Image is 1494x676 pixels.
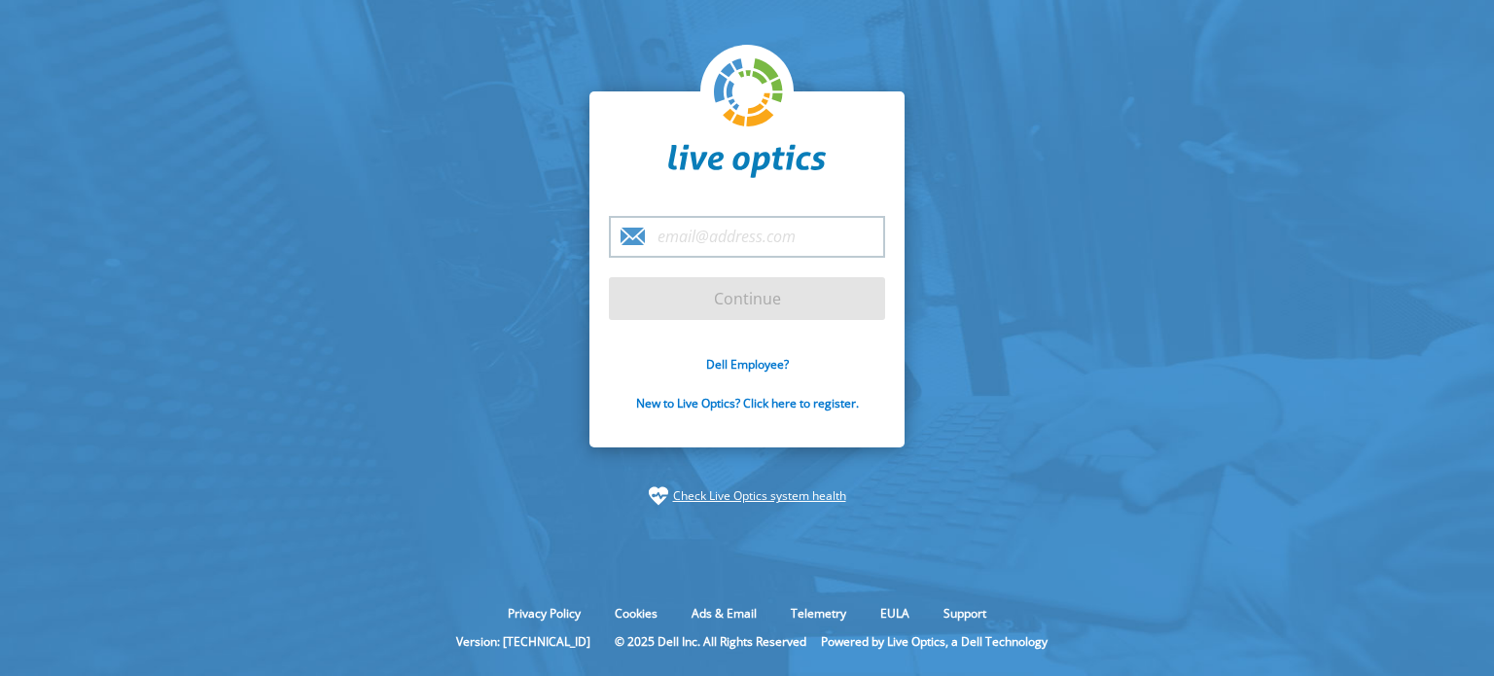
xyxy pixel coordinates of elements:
[929,605,1001,622] a: Support
[821,633,1048,650] li: Powered by Live Optics, a Dell Technology
[609,216,885,258] input: email@address.com
[493,605,595,622] a: Privacy Policy
[714,58,784,128] img: liveoptics-logo.svg
[677,605,771,622] a: Ads & Email
[600,605,672,622] a: Cookies
[706,356,789,373] a: Dell Employee?
[605,633,816,650] li: © 2025 Dell Inc. All Rights Reserved
[673,486,846,506] a: Check Live Optics system health
[776,605,861,622] a: Telemetry
[636,395,859,411] a: New to Live Optics? Click here to register.
[866,605,924,622] a: EULA
[446,633,600,650] li: Version: [TECHNICAL_ID]
[668,144,826,179] img: liveoptics-word.svg
[649,486,668,506] img: status-check-icon.svg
